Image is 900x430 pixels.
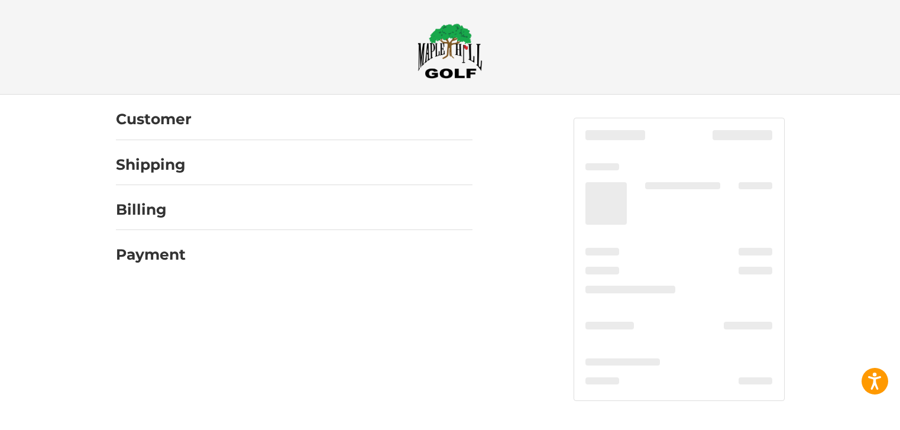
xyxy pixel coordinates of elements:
[116,245,186,264] h2: Payment
[802,398,900,430] iframe: Google Customer Reviews
[116,110,192,128] h2: Customer
[116,156,186,174] h2: Shipping
[417,23,483,79] img: Maple Hill Golf
[116,201,185,219] h2: Billing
